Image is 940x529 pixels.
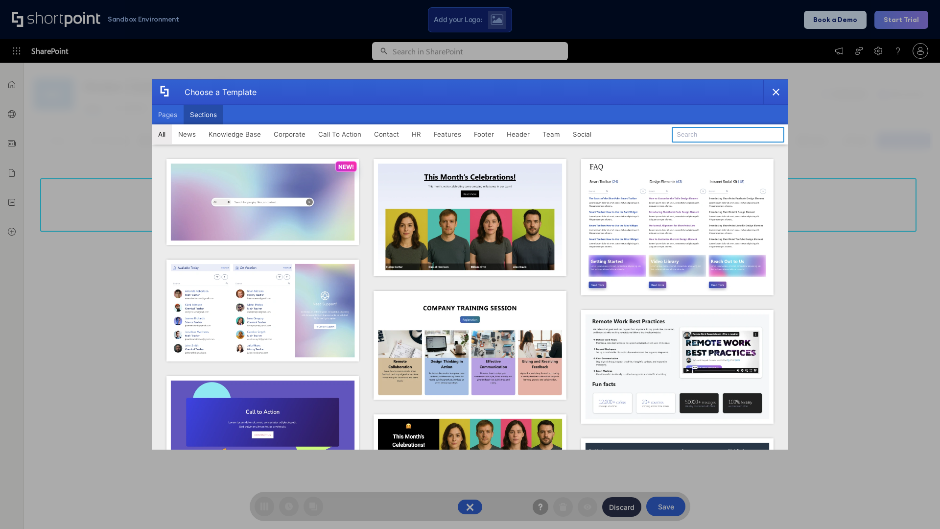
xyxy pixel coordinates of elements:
[152,79,788,450] div: template selector
[672,127,784,143] input: Search
[202,124,267,144] button: Knowledge Base
[368,124,405,144] button: Contact
[405,124,427,144] button: HR
[172,124,202,144] button: News
[338,163,354,170] p: NEW!
[184,105,223,124] button: Sections
[427,124,468,144] button: Features
[312,124,368,144] button: Call To Action
[152,105,184,124] button: Pages
[891,482,940,529] iframe: Chat Widget
[177,80,257,104] div: Choose a Template
[566,124,598,144] button: Social
[500,124,536,144] button: Header
[536,124,566,144] button: Team
[267,124,312,144] button: Corporate
[468,124,500,144] button: Footer
[152,124,172,144] button: All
